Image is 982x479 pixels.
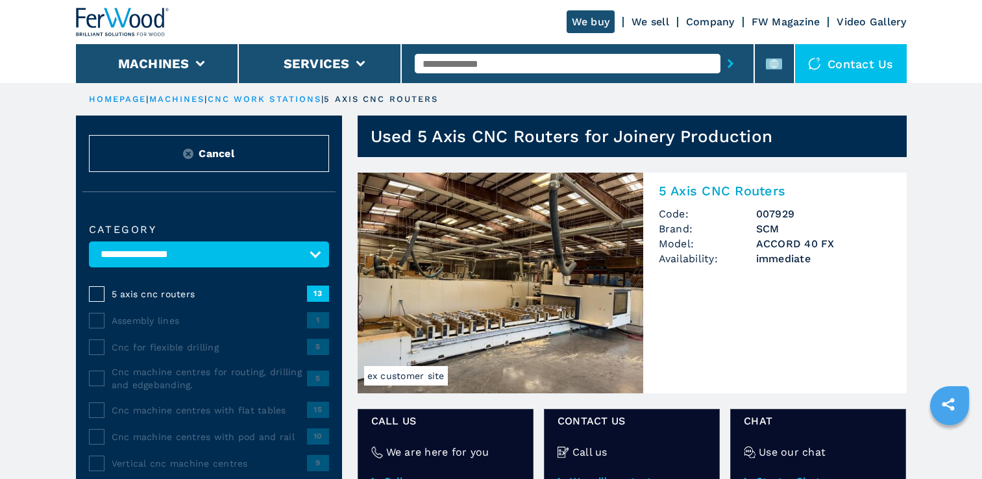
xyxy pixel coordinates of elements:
[208,94,322,104] a: cnc work stations
[358,173,907,393] a: 5 Axis CNC Routers SCM ACCORD 40 FXex customer site5 Axis CNC RoutersCode:007929Brand:SCMModel:AC...
[89,94,147,104] a: HOMEPAGE
[118,56,190,71] button: Machines
[756,206,891,221] h3: 007929
[558,413,706,428] span: CONTACT US
[149,94,205,104] a: machines
[371,447,383,458] img: We are here for you
[112,430,307,443] span: Cnc machine centres with pod and rail
[112,314,307,327] span: Assembly lines
[744,413,892,428] span: Chat
[756,236,891,251] h3: ACCORD 40 FX
[183,149,193,159] img: Reset
[112,457,307,470] span: Vertical cnc machine centres
[752,16,820,28] a: FW Magazine
[307,312,329,328] span: 1
[112,404,307,417] span: Cnc machine centres with flat tables
[659,221,756,236] span: Brand:
[386,445,489,460] h4: We are here for you
[284,56,350,71] button: Services
[307,371,329,386] span: 5
[364,366,448,386] span: ex customer site
[89,225,329,235] label: Category
[321,94,324,104] span: |
[795,44,907,83] div: Contact us
[927,421,972,469] iframe: Chat
[76,8,169,36] img: Ferwood
[89,135,329,172] button: ResetCancel
[199,146,234,161] span: Cancel
[756,221,891,236] h3: SCM
[632,16,669,28] a: We sell
[324,93,438,105] p: 5 axis cnc routers
[558,447,569,458] img: Call us
[567,10,615,33] a: We buy
[720,49,741,79] button: submit-button
[371,413,520,428] span: Call us
[659,183,891,199] h2: 5 Axis CNC Routers
[112,288,307,301] span: 5 axis cnc routers
[756,251,891,266] span: immediate
[112,365,307,391] span: Cnc machine centres for routing, drilling and edgebanding.
[572,445,608,460] h4: Call us
[307,286,329,301] span: 13
[686,16,735,28] a: Company
[837,16,906,28] a: Video Gallery
[932,388,964,421] a: sharethis
[307,428,329,444] span: 10
[659,206,756,221] span: Code:
[759,445,826,460] h4: Use our chat
[808,57,821,70] img: Contact us
[659,236,756,251] span: Model:
[204,94,207,104] span: |
[358,173,643,393] img: 5 Axis CNC Routers SCM ACCORD 40 FX
[307,402,329,417] span: 15
[307,339,329,354] span: 5
[659,251,756,266] span: Availability:
[744,447,755,458] img: Use our chat
[307,455,329,471] span: 9
[371,126,773,147] h1: Used 5 Axis CNC Routers for Joinery Production
[146,94,149,104] span: |
[112,341,307,354] span: Cnc for flexible drilling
